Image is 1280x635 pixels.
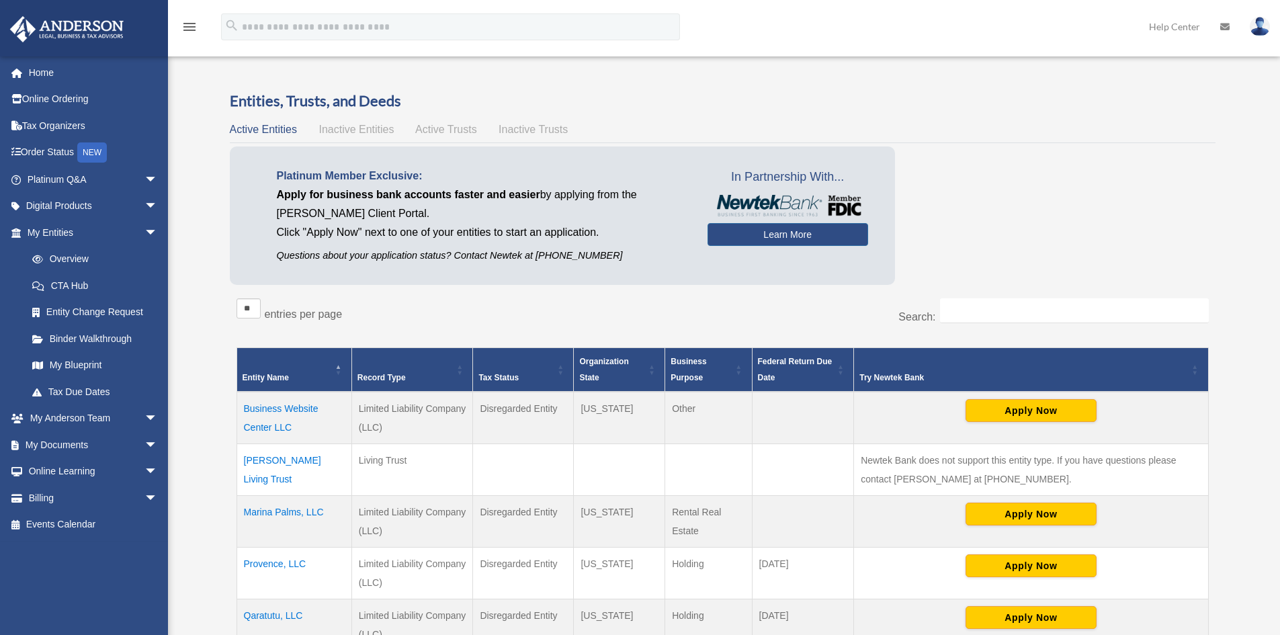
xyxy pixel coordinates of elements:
button: Apply Now [966,554,1097,577]
span: Business Purpose [671,357,706,382]
label: Search: [898,311,935,323]
a: Home [9,59,178,86]
td: Limited Liability Company (LLC) [351,392,473,444]
a: Overview [19,246,165,273]
th: Business Purpose: Activate to sort [665,348,752,392]
span: arrow_drop_down [144,458,171,486]
span: Record Type [357,373,406,382]
button: Apply Now [966,503,1097,525]
a: My Blueprint [19,352,171,379]
div: NEW [77,142,107,163]
p: Questions about your application status? Contact Newtek at [PHONE_NUMBER] [277,247,687,264]
a: Tax Due Dates [19,378,171,405]
td: Other [665,392,752,444]
span: arrow_drop_down [144,166,171,194]
span: Active Entities [230,124,297,135]
td: Marina Palms, LLC [237,496,351,548]
td: [PERSON_NAME] Living Trust [237,444,351,496]
span: arrow_drop_down [144,484,171,512]
span: Tax Status [478,373,519,382]
p: Platinum Member Exclusive: [277,167,687,185]
td: Business Website Center LLC [237,392,351,444]
span: Inactive Entities [318,124,394,135]
a: Order StatusNEW [9,139,178,167]
span: Active Trusts [415,124,477,135]
span: Organization State [579,357,628,382]
td: Provence, LLC [237,548,351,599]
td: [US_STATE] [574,496,665,548]
a: Billingarrow_drop_down [9,484,178,511]
p: by applying from the [PERSON_NAME] Client Portal. [277,185,687,223]
td: [US_STATE] [574,548,665,599]
td: Newtek Bank does not support this entity type. If you have questions please contact [PERSON_NAME]... [854,444,1208,496]
i: search [224,18,239,33]
td: Living Trust [351,444,473,496]
td: [US_STATE] [574,392,665,444]
a: CTA Hub [19,272,171,299]
i: menu [181,19,198,35]
a: Online Ordering [9,86,178,113]
span: Apply for business bank accounts faster and easier [277,189,540,200]
a: Binder Walkthrough [19,325,171,352]
th: Record Type: Activate to sort [351,348,473,392]
img: NewtekBankLogoSM.png [714,195,861,216]
a: Events Calendar [9,511,178,538]
a: menu [181,24,198,35]
p: Click "Apply Now" next to one of your entities to start an application. [277,223,687,242]
a: My Entitiesarrow_drop_down [9,219,171,246]
td: Limited Liability Company (LLC) [351,548,473,599]
td: Holding [665,548,752,599]
span: Inactive Trusts [499,124,568,135]
span: arrow_drop_down [144,431,171,459]
span: Entity Name [243,373,289,382]
button: Apply Now [966,606,1097,629]
h3: Entities, Trusts, and Deeds [230,91,1215,112]
span: arrow_drop_down [144,405,171,433]
td: Disregarded Entity [473,392,574,444]
td: Disregarded Entity [473,496,574,548]
img: User Pic [1250,17,1270,36]
div: Try Newtek Bank [859,370,1187,386]
a: Entity Change Request [19,299,171,326]
th: Try Newtek Bank : Activate to sort [854,348,1208,392]
label: entries per page [265,308,343,320]
span: arrow_drop_down [144,219,171,247]
td: [DATE] [752,548,854,599]
a: My Anderson Teamarrow_drop_down [9,405,178,432]
td: Disregarded Entity [473,548,574,599]
span: arrow_drop_down [144,193,171,220]
th: Federal Return Due Date: Activate to sort [752,348,854,392]
th: Entity Name: Activate to invert sorting [237,348,351,392]
td: Limited Liability Company (LLC) [351,496,473,548]
img: Anderson Advisors Platinum Portal [6,16,128,42]
a: Digital Productsarrow_drop_down [9,193,178,220]
span: Federal Return Due Date [758,357,833,382]
th: Organization State: Activate to sort [574,348,665,392]
td: Rental Real Estate [665,496,752,548]
span: In Partnership With... [708,167,868,188]
button: Apply Now [966,399,1097,422]
a: Online Learningarrow_drop_down [9,458,178,485]
a: Tax Organizers [9,112,178,139]
a: My Documentsarrow_drop_down [9,431,178,458]
a: Learn More [708,223,868,246]
a: Platinum Q&Aarrow_drop_down [9,166,178,193]
th: Tax Status: Activate to sort [473,348,574,392]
